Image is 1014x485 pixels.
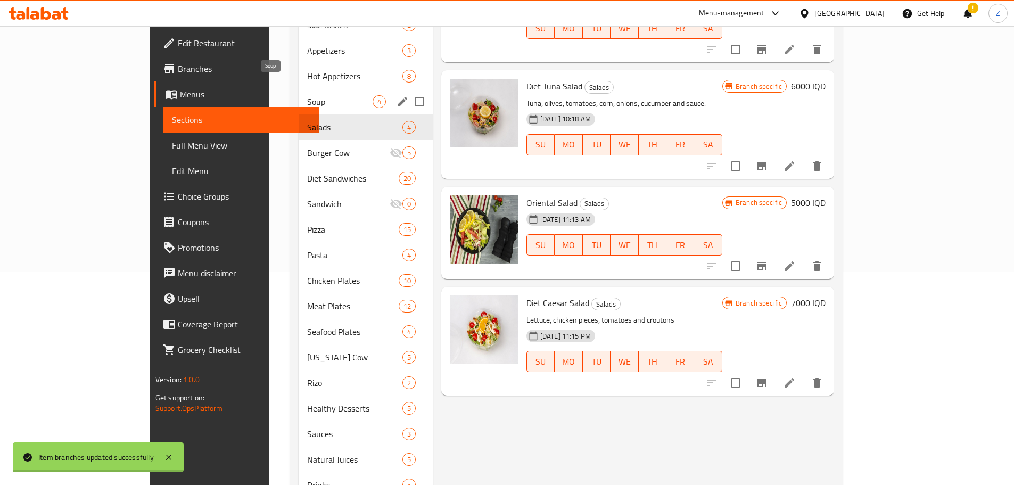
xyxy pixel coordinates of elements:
div: Pizza15 [299,217,432,242]
span: [DATE] 11:13 AM [536,215,595,225]
span: TU [587,21,606,36]
button: TU [583,351,611,372]
span: Burger Cow [307,146,389,159]
span: WE [615,21,634,36]
span: FR [671,137,690,152]
div: Kentucky Cow [307,351,402,364]
a: Coverage Report [154,311,319,337]
div: [US_STATE] Cow5 [299,344,432,370]
a: Edit Menu [163,158,319,184]
button: TU [583,18,611,39]
div: Sandwich [307,198,389,210]
div: items [402,376,416,389]
span: SA [698,21,718,36]
span: Branches [178,62,311,75]
button: Branch-specific-item [749,153,774,179]
div: items [402,249,416,261]
span: [DATE] 11:15 PM [536,331,595,341]
div: Appetizers3 [299,38,432,63]
span: Coupons [178,216,311,228]
div: items [402,351,416,364]
button: TH [639,18,666,39]
h6: 6000 IQD [791,79,826,94]
span: Salads [307,121,402,134]
span: 5 [403,148,415,158]
div: Salads [584,81,614,94]
span: Branch specific [731,298,786,308]
div: Rizo [307,376,402,389]
div: Diet Sandwiches20 [299,166,432,191]
span: SU [531,237,550,253]
span: Sauces [307,428,402,440]
span: Edit Restaurant [178,37,311,50]
div: Menu-management [699,7,764,20]
div: Item branches updated successfully [38,451,154,463]
div: items [399,300,416,313]
span: Salads [592,298,620,310]
span: TU [587,354,606,369]
span: 4 [403,250,415,260]
span: SU [531,354,550,369]
div: Burger Cow5 [299,140,432,166]
span: 5 [403,455,415,465]
button: SA [694,134,722,155]
a: Edit menu item [783,260,796,273]
div: Salads4 [299,114,432,140]
span: MO [559,137,578,152]
span: 5 [403,404,415,414]
span: Select to update [724,38,747,61]
span: 1.0.0 [183,373,200,387]
button: MO [555,18,582,39]
span: 5 [403,352,415,363]
span: Branch specific [731,81,786,92]
button: FR [666,234,694,256]
span: 0 [403,199,415,209]
button: TU [583,234,611,256]
span: MO [559,354,578,369]
span: Coverage Report [178,318,311,331]
a: Edit menu item [783,376,796,389]
button: delete [804,253,830,279]
span: TH [643,354,662,369]
a: Branches [154,56,319,81]
span: Select to update [724,255,747,277]
button: delete [804,153,830,179]
span: Edit Menu [172,165,311,177]
p: Lettuce, chicken pieces, tomatoes and croutons [526,314,722,327]
span: Meat Plates [307,300,398,313]
button: WE [611,234,638,256]
div: Chicken Plates10 [299,268,432,293]
div: Hot Appetizers [307,70,402,83]
img: Diet Caesar Salad [450,295,518,364]
span: TH [643,21,662,36]
span: 12 [399,301,415,311]
div: Natural Juices5 [299,447,432,472]
button: MO [555,351,582,372]
button: MO [555,234,582,256]
span: Menu disclaimer [178,267,311,280]
h6: 5000 IQD [791,195,826,210]
span: Chicken Plates [307,274,398,287]
span: Salads [580,198,608,210]
span: TU [587,137,606,152]
button: SA [694,18,722,39]
div: items [402,146,416,159]
span: 8 [403,71,415,81]
span: Choice Groups [178,190,311,203]
span: Branch specific [731,198,786,208]
a: Coupons [154,209,319,235]
div: Salads [591,298,621,310]
img: Oriental Salad [450,195,518,264]
div: Diet Sandwiches [307,172,398,185]
div: Sauces3 [299,421,432,447]
span: Diet Caesar Salad [526,295,589,311]
button: TH [639,234,666,256]
div: items [373,95,386,108]
span: WE [615,137,634,152]
span: Oriental Salad [526,195,578,211]
button: SA [694,351,722,372]
span: WE [615,354,634,369]
span: Version: [155,373,182,387]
